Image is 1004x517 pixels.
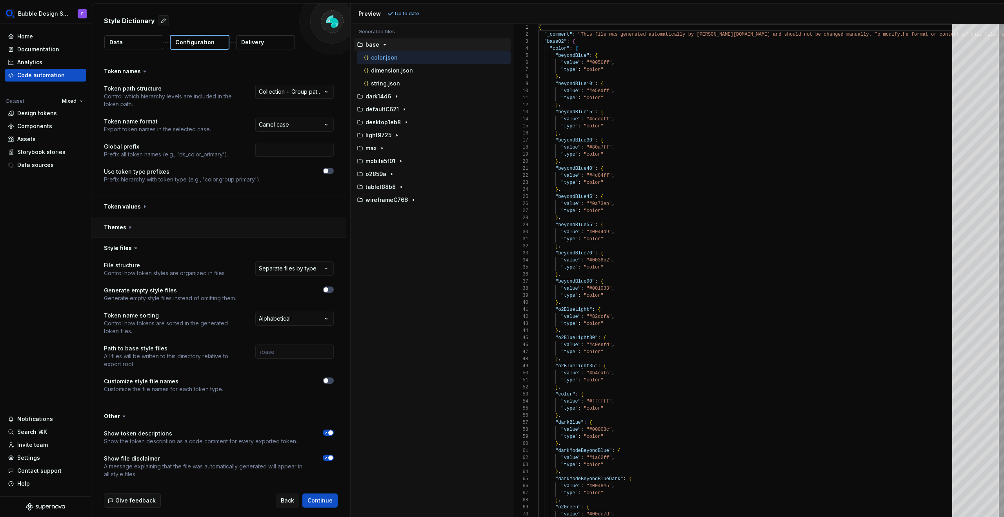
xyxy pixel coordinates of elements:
[578,265,580,270] span: :
[175,38,215,46] p: Configuration
[104,35,163,49] button: Data
[514,356,528,363] div: 48
[581,116,584,122] span: :
[555,328,558,334] span: }
[572,39,575,44] span: {
[5,452,86,464] a: Settings
[600,194,603,200] span: {
[17,109,57,117] div: Design tokens
[581,286,584,291] span: :
[561,116,580,122] span: "value"
[600,81,603,87] span: {
[595,250,598,256] span: :
[586,145,612,150] span: "#80a7ff"
[514,158,528,165] div: 20
[544,32,572,37] span: "_comment"
[2,5,89,22] button: Bubble Design SystemF
[578,152,580,157] span: :
[595,109,598,115] span: :
[514,207,528,214] div: 27
[514,250,528,257] div: 33
[307,497,333,504] span: Continue
[578,180,580,185] span: :
[5,464,86,477] button: Contact support
[236,35,295,49] button: Delivery
[17,467,62,475] div: Contact support
[586,173,612,178] span: "#4d84ff"
[170,35,229,50] button: Configuration
[354,40,511,49] button: base
[561,286,580,291] span: "value"
[595,138,598,143] span: :
[104,294,236,302] p: Generate empty style files instead of omitting them.
[584,152,603,157] span: "color"
[366,171,386,177] p: o2859a
[5,120,86,132] a: Components
[592,307,595,312] span: :
[17,454,40,462] div: Settings
[561,173,580,178] span: "value"
[589,53,592,58] span: :
[581,342,584,348] span: :
[600,166,603,171] span: {
[586,201,612,207] span: "#0a73eb"
[581,60,584,65] span: :
[561,180,578,185] span: "type"
[514,87,528,94] div: 10
[514,109,528,116] div: 13
[578,67,580,73] span: :
[514,236,528,243] div: 31
[354,92,511,101] button: dark14d6
[555,138,595,143] span: "beyondBlue30"
[17,480,30,488] div: Help
[555,215,558,221] span: }
[514,186,528,193] div: 24
[514,327,528,334] div: 44
[104,143,228,151] p: Global prefix
[366,158,395,164] p: mobile5f01
[561,201,580,207] span: "value"
[544,39,567,44] span: "baseO2"
[104,269,225,277] p: Control how token styles are organized in files
[514,264,528,271] div: 35
[586,60,612,65] span: "#0050ff"
[561,60,580,65] span: "value"
[584,123,603,129] span: "color"
[5,56,86,69] a: Analytics
[5,413,86,425] button: Notifications
[561,67,578,73] span: "type"
[62,98,76,104] span: Mixed
[115,497,156,504] span: Give feedback
[18,10,68,18] div: Bubble Design System
[586,286,612,291] span: "#001033"
[584,321,603,327] span: "color"
[17,428,47,436] div: Search ⌘K
[558,159,561,164] span: ,
[558,131,561,136] span: ,
[514,271,528,278] div: 36
[558,328,561,334] span: ,
[555,279,595,284] span: "beyondBlue90"
[561,265,578,270] span: "type"
[555,250,595,256] span: "beyondBlue70"
[555,363,598,369] span: "o2BlueLight35"
[104,151,228,158] p: Prefix all token names (e.g., 'ds_color_primary').
[595,279,598,284] span: :
[104,493,161,508] button: Give feedback
[358,29,506,35] p: Generated files
[281,497,294,504] span: Back
[598,335,600,341] span: :
[561,258,580,263] span: "value"
[555,102,558,108] span: }
[555,194,595,200] span: "beyondBlue45"
[612,201,615,207] span: ,
[586,342,612,348] span: "#c0eefd"
[104,125,211,133] p: Export token names in the selected case.
[109,38,123,46] p: Data
[578,349,580,355] span: :
[595,194,598,200] span: :
[366,132,391,138] p: light9725
[514,320,528,327] div: 43
[561,88,580,94] span: "value"
[603,363,606,369] span: {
